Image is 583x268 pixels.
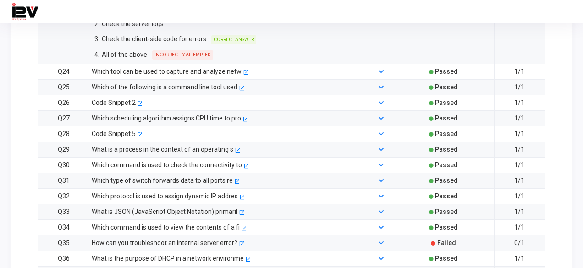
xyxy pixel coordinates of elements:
[38,110,89,126] td: Q27
[514,161,524,169] span: 1/1
[435,192,458,200] span: Passed
[435,208,458,215] span: Passed
[38,142,89,157] td: Q29
[38,251,89,266] td: Q36
[38,79,89,95] td: Q25
[102,34,206,44] div: Check the client-side code for errors
[92,34,102,44] span: 3.
[514,208,524,215] span: 1/1
[38,219,89,235] td: Q34
[92,175,233,186] div: Which type of switch forwards data to all ports re
[243,70,248,75] mat-icon: open_in_new
[92,144,233,154] div: What is a process in the context of an operating s
[435,115,458,122] span: Passed
[242,117,247,122] mat-icon: open_in_new
[211,35,256,44] span: CORRECT ANSWER
[38,188,89,204] td: Q32
[102,49,147,60] div: All of the above
[514,177,524,184] span: 1/1
[38,157,89,173] td: Q30
[435,255,458,262] span: Passed
[38,126,89,142] td: Q28
[137,101,142,106] mat-icon: open_in_new
[514,255,524,262] span: 1/1
[92,66,242,77] div: Which tool can be used to capture and analyze netw
[152,50,213,60] span: INCORRECTLY ATTEMPTED
[11,2,38,21] img: logo
[92,253,244,263] div: What is the purpose of DHCP in a network environme
[92,191,238,201] div: Which protocol is used to assign dynamic IP addres
[243,164,248,169] mat-icon: open_in_new
[92,82,237,92] div: Which of the following is a command line tool used
[435,83,458,91] span: Passed
[435,161,458,169] span: Passed
[235,148,240,153] mat-icon: open_in_new
[514,130,524,137] span: 1/1
[38,64,89,79] td: Q24
[514,68,524,75] span: 1/1
[435,146,458,153] span: Passed
[38,204,89,219] td: Q33
[514,115,524,122] span: 1/1
[92,207,237,217] div: What is JSON (JavaScript Object Notation) primaril
[437,239,456,246] span: Failed
[92,160,242,170] div: Which command is used to check the connectivity to
[435,177,458,184] span: Passed
[38,95,89,110] td: Q26
[137,132,142,137] mat-icon: open_in_new
[92,49,102,60] span: 4.
[514,146,524,153] span: 1/1
[38,173,89,188] td: Q31
[92,19,102,29] span: 2.
[38,235,89,251] td: Q35
[239,210,244,215] mat-icon: open_in_new
[92,113,241,123] div: Which scheduling algorithm assigns CPU time to pro
[435,68,458,75] span: Passed
[435,224,458,231] span: Passed
[435,130,458,137] span: Passed
[514,83,524,91] span: 1/1
[92,238,237,248] div: How can you troubleshoot an internal server error?
[245,257,250,262] mat-icon: open_in_new
[234,179,239,184] mat-icon: open_in_new
[92,222,240,232] div: Which command is used to view the contents of a fi
[514,224,524,231] span: 1/1
[92,98,136,108] div: Code Snippet 2
[239,241,244,246] mat-icon: open_in_new
[241,226,246,231] mat-icon: open_in_new
[239,86,244,91] mat-icon: open_in_new
[514,99,524,106] span: 1/1
[435,99,458,106] span: Passed
[239,195,244,200] mat-icon: open_in_new
[102,19,164,29] div: Check the server logs
[514,192,524,200] span: 1/1
[92,129,136,139] div: Code Snippet 5
[514,239,524,246] span: 0/1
